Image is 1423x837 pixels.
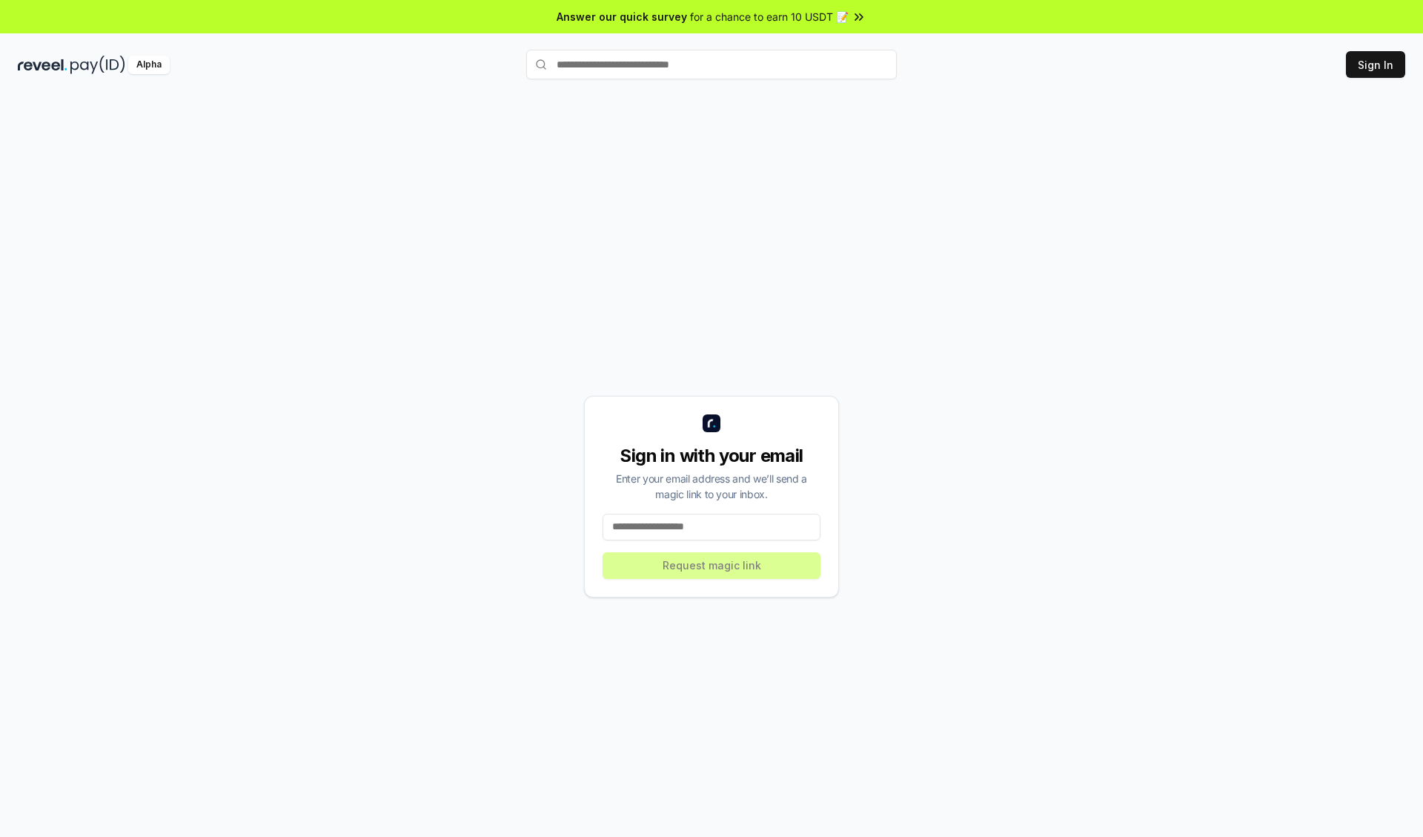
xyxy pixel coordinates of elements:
div: Sign in with your email [603,444,820,468]
button: Sign In [1346,51,1405,78]
div: Alpha [128,56,170,74]
div: Enter your email address and we’ll send a magic link to your inbox. [603,471,820,502]
img: pay_id [70,56,125,74]
span: for a chance to earn 10 USDT 📝 [690,9,849,24]
span: Answer our quick survey [557,9,687,24]
img: logo_small [703,414,720,432]
img: reveel_dark [18,56,67,74]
